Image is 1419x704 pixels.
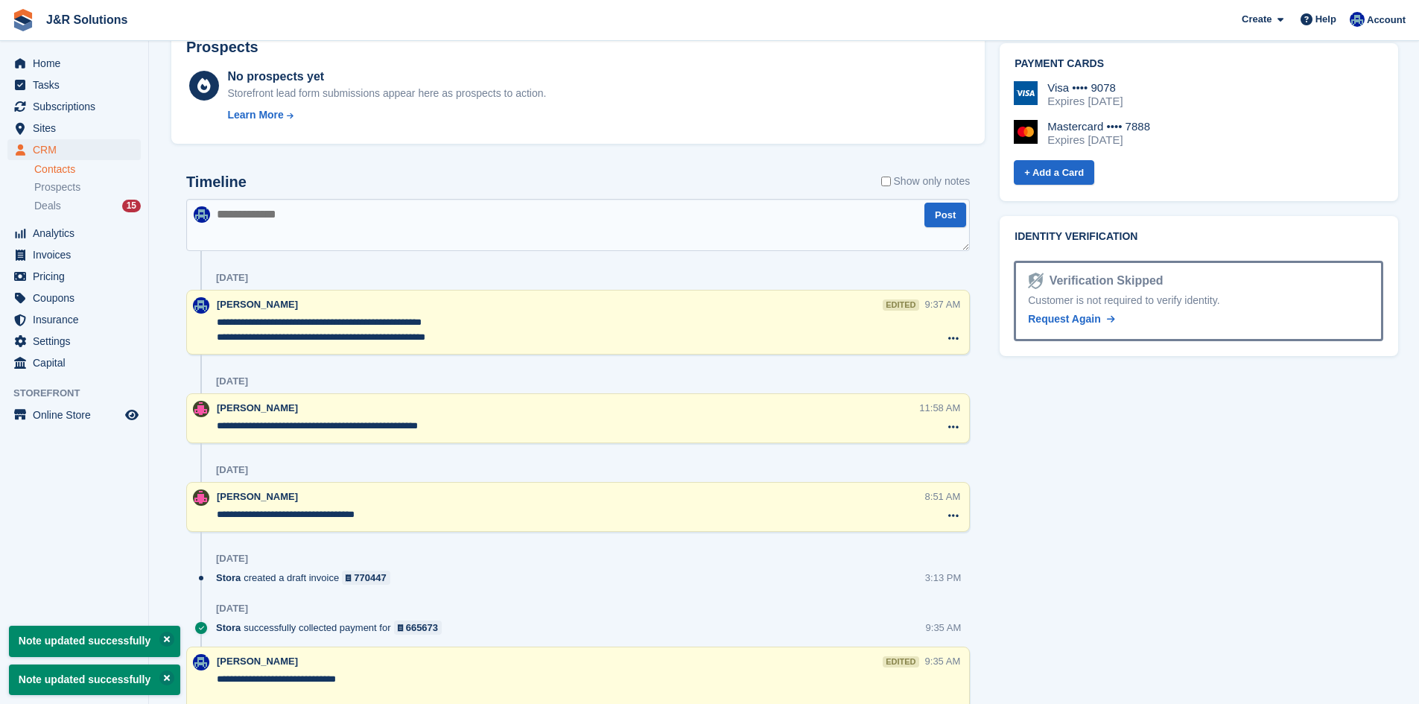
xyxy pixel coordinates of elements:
[217,656,298,667] span: [PERSON_NAME]
[33,53,122,74] span: Home
[1028,313,1101,325] span: Request Again
[7,405,141,425] a: menu
[12,9,34,31] img: stora-icon-8386f47178a22dfd0bd8f6a31ec36ba5ce8667c1dd55bd0f319d3a0aa187defe.svg
[7,309,141,330] a: menu
[1014,160,1094,185] a: + Add a Card
[881,174,971,189] label: Show only notes
[186,39,258,56] h2: Prospects
[193,297,209,314] img: Macie Adcock
[7,288,141,308] a: menu
[122,200,141,212] div: 15
[883,299,918,311] div: edited
[1242,12,1272,27] span: Create
[1047,133,1150,147] div: Expires [DATE]
[33,96,122,117] span: Subscriptions
[1367,13,1406,28] span: Account
[217,491,298,502] span: [PERSON_NAME]
[881,174,891,189] input: Show only notes
[925,654,961,668] div: 9:35 AM
[1044,272,1164,290] div: Verification Skipped
[1315,12,1336,27] span: Help
[1047,120,1150,133] div: Mastercard •••• 7888
[1015,231,1383,243] h2: Identity verification
[33,331,122,352] span: Settings
[7,96,141,117] a: menu
[216,553,248,565] div: [DATE]
[1047,95,1123,108] div: Expires [DATE]
[924,203,966,227] button: Post
[33,74,122,95] span: Tasks
[1014,81,1038,105] img: Visa Logo
[193,654,209,670] img: Macie Adcock
[33,309,122,330] span: Insurance
[216,464,248,476] div: [DATE]
[394,621,442,635] a: 665673
[7,74,141,95] a: menu
[925,571,961,585] div: 3:13 PM
[217,299,298,310] span: [PERSON_NAME]
[34,180,141,195] a: Prospects
[7,266,141,287] a: menu
[33,244,122,265] span: Invoices
[227,107,546,123] a: Learn More
[925,489,961,504] div: 8:51 AM
[7,244,141,265] a: menu
[7,352,141,373] a: menu
[926,621,962,635] div: 9:35 AM
[1028,311,1114,327] a: Request Again
[34,199,61,213] span: Deals
[33,266,122,287] span: Pricing
[34,198,141,214] a: Deals 15
[354,571,386,585] div: 770447
[919,401,960,415] div: 11:58 AM
[40,7,133,32] a: J&R Solutions
[193,489,209,506] img: Julie Morgan
[216,375,248,387] div: [DATE]
[123,406,141,424] a: Preview store
[216,571,241,585] span: Stora
[216,621,449,635] div: successfully collected payment for
[7,118,141,139] a: menu
[1028,273,1043,289] img: Identity Verification Ready
[883,656,918,667] div: edited
[9,626,180,656] p: Note updated successfully
[1350,12,1365,27] img: Macie Adcock
[216,272,248,284] div: [DATE]
[13,386,148,401] span: Storefront
[342,571,390,585] a: 770447
[7,331,141,352] a: menu
[227,68,546,86] div: No prospects yet
[194,206,210,223] img: Macie Adcock
[7,223,141,244] a: menu
[216,603,248,615] div: [DATE]
[925,297,961,311] div: 9:37 AM
[216,571,398,585] div: created a draft invoice
[9,665,180,695] p: Note updated successfully
[186,174,247,191] h2: Timeline
[216,621,241,635] span: Stora
[33,352,122,373] span: Capital
[227,86,546,101] div: Storefront lead form submissions appear here as prospects to action.
[227,107,283,123] div: Learn More
[7,53,141,74] a: menu
[33,139,122,160] span: CRM
[33,405,122,425] span: Online Store
[1028,293,1369,308] div: Customer is not required to verify identity.
[33,288,122,308] span: Coupons
[33,223,122,244] span: Analytics
[406,621,438,635] div: 665673
[7,139,141,160] a: menu
[33,118,122,139] span: Sites
[193,401,209,417] img: Julie Morgan
[1015,58,1383,70] h2: Payment cards
[1047,81,1123,95] div: Visa •••• 9078
[34,162,141,177] a: Contacts
[1014,120,1038,144] img: Mastercard Logo
[217,402,298,413] span: [PERSON_NAME]
[34,180,80,194] span: Prospects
